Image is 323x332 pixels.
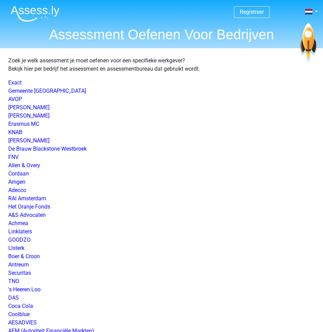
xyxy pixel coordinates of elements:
a: Het Oranje Fonds [8,203,50,210]
a: GOODZO [8,237,31,243]
img: spaceship.7d73109d6933.svg [299,23,318,63]
a: DAS [8,294,19,301]
a: Cordaan [8,170,29,177]
a: KNAB [8,129,22,135]
a: [PERSON_NAME] [8,137,50,144]
a: Amgen [8,179,25,185]
a: [PERSON_NAME] [8,112,50,119]
a: FNV [8,154,19,160]
a: Registreer [240,9,264,15]
a: Coolblue [8,311,30,318]
a: Gemeente [GEOGRAPHIC_DATA] [8,88,86,94]
a: 's Heeren Loo [8,286,41,293]
a: Boer & Croon [8,253,40,260]
a: Adecco [8,187,26,193]
a: Securitas [8,270,31,276]
a: AVOP [8,96,22,102]
a: Erasmus MC [8,121,39,127]
a: TNO [8,278,19,284]
a: [PERSON_NAME] [8,104,50,111]
a: RAI Amsterdam [8,195,46,202]
img: Assessly [11,6,60,22]
a: A&S Advocaten [8,212,46,218]
a: IJsterk [8,245,24,251]
a: Exact [8,79,22,86]
a: Allen & Overy [8,162,40,169]
h1: Assessment Oefenen Voor Bedrijven [5,26,318,43]
a: Achmea [8,220,28,227]
a: De Brauw Blackstone Westbroek [8,145,87,152]
a: Antreum [8,261,29,268]
a: Linklaters [8,228,32,235]
p: Zoek je welk assessment je moet oefenen voor een specifieke werkgever? Bekijk hier per bedrijf he... [8,57,315,73]
a: Coca Cola [8,303,33,309]
a: AESADVIES [8,319,37,326]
